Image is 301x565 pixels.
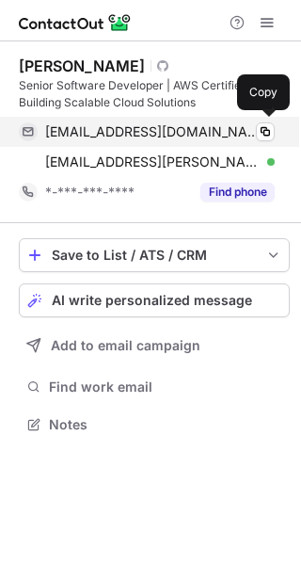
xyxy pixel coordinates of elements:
button: save-profile-one-click [19,238,290,272]
button: Reveal Button [200,183,275,202]
img: ContactOut v5.3.10 [19,11,132,34]
span: Find work email [49,379,282,395]
button: AI write personalized message [19,283,290,317]
span: [EMAIL_ADDRESS][PERSON_NAME][DOMAIN_NAME] [45,153,261,170]
span: Add to email campaign [51,338,200,353]
span: AI write personalized message [52,293,252,308]
button: Find work email [19,374,290,400]
div: [PERSON_NAME] [19,56,145,75]
div: Save to List / ATS / CRM [52,248,257,263]
div: Senior Software Developer | AWS Certified | Building Scalable Cloud Solutions [19,77,290,111]
span: [EMAIL_ADDRESS][DOMAIN_NAME] [45,123,261,140]
span: Notes [49,416,282,433]
button: Add to email campaign [19,329,290,363]
button: Notes [19,412,290,438]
